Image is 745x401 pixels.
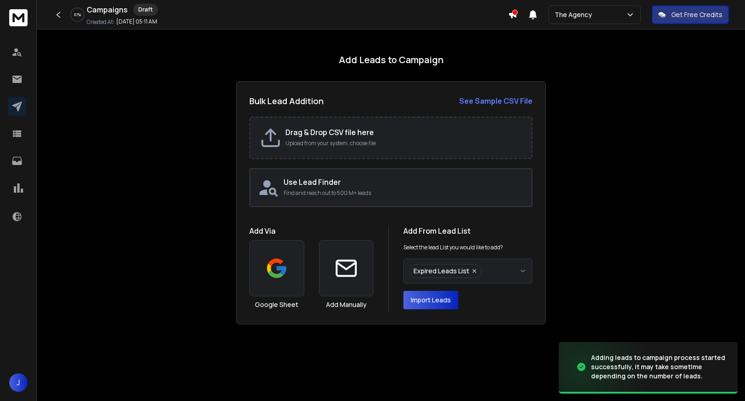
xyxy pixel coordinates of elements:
[326,300,367,309] h3: Add Manually
[652,6,729,24] button: Get Free Credits
[116,18,157,25] p: [DATE] 05:11 AM
[671,10,722,19] p: Get Free Credits
[414,266,469,276] span: Expired Leads List
[591,353,727,381] div: Adding leads to campaign process started successfully, it may take sometime depending on the numb...
[87,18,114,26] p: Created At:
[249,94,324,107] h2: Bulk Lead Addition
[403,225,532,236] h1: Add From Lead List
[285,140,522,147] p: Upload from your system, choose file
[459,95,532,106] a: See Sample CSV File
[403,244,503,251] p: Select the lead List you would like to add?
[555,10,596,19] p: The Agency
[133,4,158,16] div: Draft
[285,127,522,138] h2: Drag & Drop CSV file here
[284,177,524,188] h2: Use Lead Finder
[284,189,524,197] p: Find and reach out to 500 M+ leads
[255,300,298,309] h3: Google Sheet
[87,4,128,15] h1: Campaigns
[249,225,373,236] h1: Add Via
[74,12,81,18] p: 67 %
[9,373,28,392] button: J
[559,340,651,395] img: image
[459,96,532,106] strong: See Sample CSV File
[339,53,443,66] h1: Add Leads to Campaign
[403,291,458,309] button: Import Leads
